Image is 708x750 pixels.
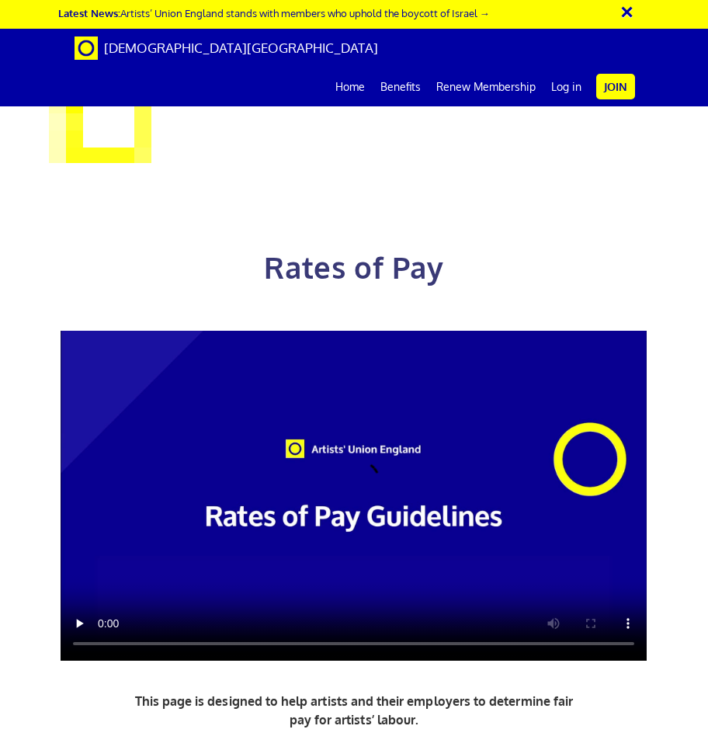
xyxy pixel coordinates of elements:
[429,68,543,106] a: Renew Membership
[543,68,589,106] a: Log in
[373,68,429,106] a: Benefits
[104,40,378,56] span: [DEMOGRAPHIC_DATA][GEOGRAPHIC_DATA]
[58,6,490,19] a: Latest News:Artists’ Union England stands with members who uphold the boycott of Israel →
[58,6,120,19] strong: Latest News:
[264,248,443,286] span: Rates of Pay
[328,68,373,106] a: Home
[596,74,635,99] a: Join
[63,29,390,68] a: Brand [DEMOGRAPHIC_DATA][GEOGRAPHIC_DATA]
